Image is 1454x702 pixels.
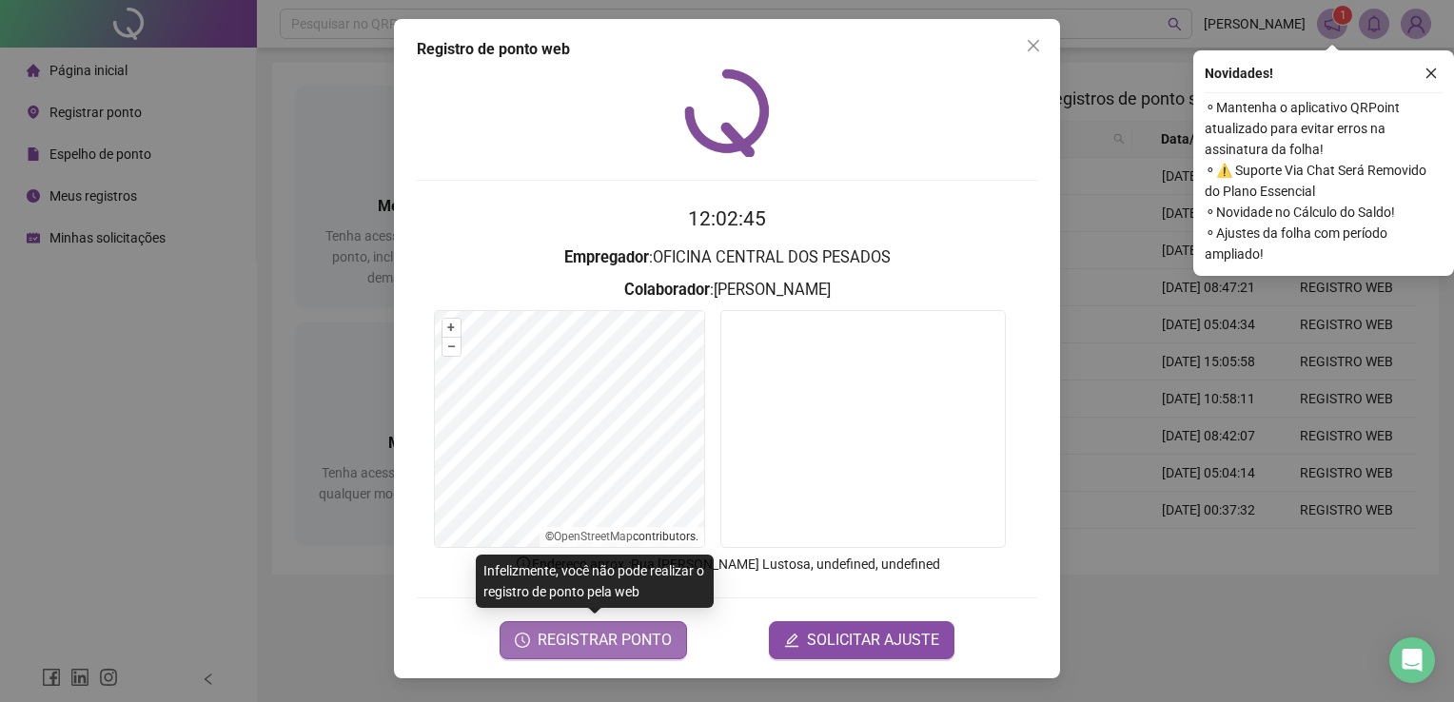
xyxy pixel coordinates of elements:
[442,338,461,356] button: –
[417,278,1037,302] h3: : [PERSON_NAME]
[417,38,1037,61] div: Registro de ponto web
[784,633,799,648] span: edit
[1389,637,1435,683] div: Open Intercom Messenger
[1018,30,1049,61] button: Close
[545,530,698,543] li: © contributors.
[538,629,672,652] span: REGISTRAR PONTO
[442,319,461,337] button: +
[500,621,687,659] button: REGISTRAR PONTO
[1026,38,1041,53] span: close
[417,245,1037,270] h3: : OFICINA CENTRAL DOS PESADOS
[807,629,939,652] span: SOLICITAR AJUSTE
[476,555,714,608] div: Infelizmente, você não pode realizar o registro de ponto pela web
[688,207,766,230] time: 12:02:45
[515,633,530,648] span: clock-circle
[1205,223,1443,264] span: ⚬ Ajustes da folha com período ampliado!
[624,281,710,299] strong: Colaborador
[684,68,770,157] img: QRPoint
[1205,160,1443,202] span: ⚬ ⚠️ Suporte Via Chat Será Removido do Plano Essencial
[1205,63,1273,84] span: Novidades !
[417,554,1037,575] p: Endereço aprox. : Rua [PERSON_NAME] Lustosa, undefined, undefined
[1205,97,1443,160] span: ⚬ Mantenha o aplicativo QRPoint atualizado para evitar erros na assinatura da folha!
[1425,67,1438,80] span: close
[1205,202,1443,223] span: ⚬ Novidade no Cálculo do Saldo!
[554,530,633,543] a: OpenStreetMap
[769,621,954,659] button: editSOLICITAR AJUSTE
[564,248,649,266] strong: Empregador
